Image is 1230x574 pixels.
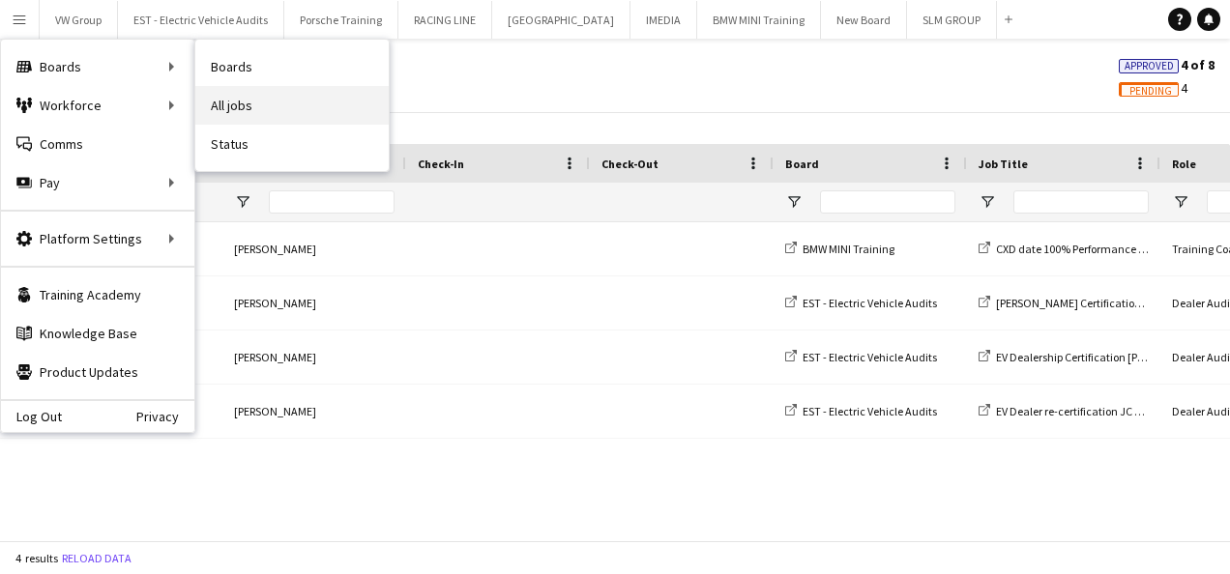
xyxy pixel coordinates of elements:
[284,1,398,39] button: Porsche Training
[58,548,135,569] button: Reload data
[418,157,464,171] span: Check-In
[1013,190,1149,214] input: Job Title Filter Input
[195,125,389,163] a: Status
[1,219,194,258] div: Platform Settings
[1129,85,1172,98] span: Pending
[820,190,955,214] input: Board Filter Input
[803,350,937,364] span: EST - Electric Vehicle Audits
[1,353,194,391] a: Product Updates
[1172,157,1196,171] span: Role
[118,1,284,39] button: EST - Electric Vehicle Audits
[785,157,819,171] span: Board
[136,409,194,424] a: Privacy
[1125,60,1174,72] span: Approved
[979,157,1028,171] span: Job Title
[269,190,395,214] input: Name Filter Input
[697,1,821,39] button: BMW MINI Training
[803,242,894,256] span: BMW MINI Training
[785,350,937,364] a: EST - Electric Vehicle Audits
[803,296,937,310] span: EST - Electric Vehicle Audits
[40,1,118,39] button: VW Group
[195,47,389,86] a: Boards
[234,193,251,211] button: Open Filter Menu
[1,409,62,424] a: Log Out
[1119,56,1215,73] span: 4 of 8
[821,1,907,39] button: New Board
[1,163,194,202] div: Pay
[630,1,697,39] button: IMEDIA
[1,314,194,353] a: Knowledge Base
[222,385,406,438] div: [PERSON_NAME]
[785,296,937,310] a: EST - Electric Vehicle Audits
[979,193,996,211] button: Open Filter Menu
[222,222,406,275] div: [PERSON_NAME]
[492,1,630,39] button: [GEOGRAPHIC_DATA]
[1,125,194,163] a: Comms
[1,86,194,125] div: Workforce
[785,404,937,418] a: EST - Electric Vehicle Audits
[1119,79,1187,97] span: 4
[601,157,659,171] span: Check-Out
[222,330,406,384] div: [PERSON_NAME]
[785,242,894,256] a: BMW MINI Training
[803,404,937,418] span: EST - Electric Vehicle Audits
[398,1,492,39] button: RACING LINE
[195,86,389,125] a: All jobs
[1,47,194,86] div: Boards
[907,1,997,39] button: SLM GROUP
[1,275,194,314] a: Training Academy
[222,276,406,330] div: [PERSON_NAME]
[1172,193,1189,211] button: Open Filter Menu
[785,193,803,211] button: Open Filter Menu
